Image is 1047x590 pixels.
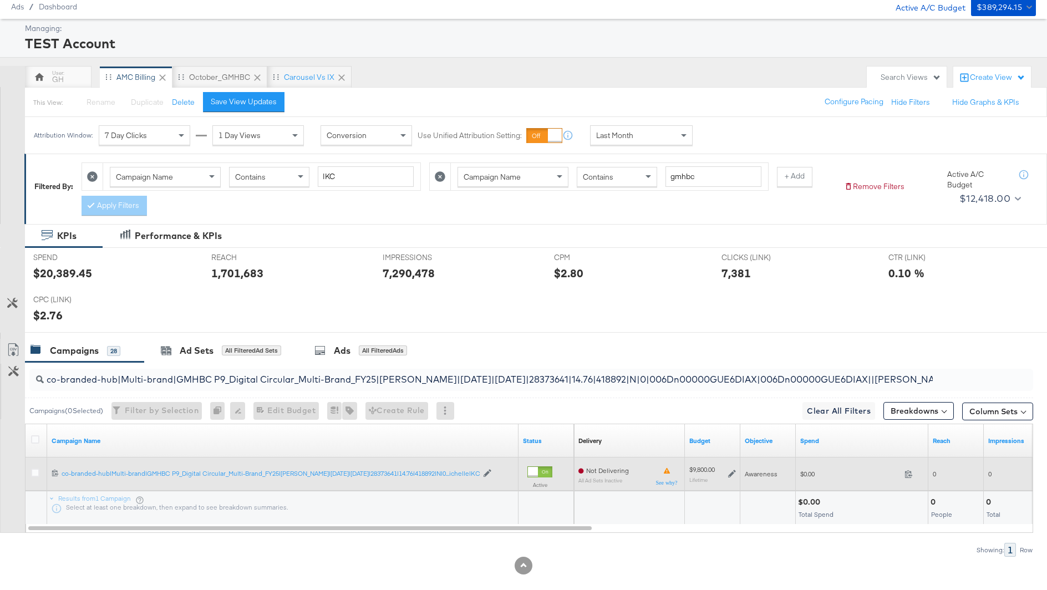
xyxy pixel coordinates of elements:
[383,265,435,281] div: 7,290,478
[52,74,64,85] div: GH
[116,72,155,83] div: AMC Billing
[955,190,1023,207] button: $12,418.00
[211,265,263,281] div: 1,701,683
[988,436,1035,445] a: The number of times your ad was served. On mobile apps an ad is counted as served the first time ...
[116,172,173,182] span: Campaign Name
[554,265,583,281] div: $2.80
[777,167,812,187] button: + Add
[33,307,63,323] div: $2.76
[383,252,466,263] span: IMPRESSIONS
[327,130,367,140] span: Conversion
[62,469,477,479] a: co-branded-hub|Multi-brand|GMHBC P9_Digital Circular_Multi-Brand_FY25|[PERSON_NAME]|[DATE]|[DATE]...
[178,74,184,80] div: Drag to reorder tab
[817,92,891,112] button: Configure Pacing
[578,477,629,484] sub: All Ad Sets Inactive
[883,402,954,420] button: Breakdowns
[745,436,791,445] a: Your campaign's objective.
[689,436,736,445] a: The maximum amount you're willing to spend on your ads, on average each day or over the lifetime ...
[33,131,93,139] div: Attribution Window:
[135,230,222,242] div: Performance & KPIs
[583,172,613,182] span: Contains
[689,476,708,483] sub: Lifetime
[211,96,277,107] div: Save View Updates
[888,265,924,281] div: 0.10 %
[931,510,952,518] span: People
[210,402,230,420] div: 0
[881,72,941,83] div: Search Views
[745,470,777,478] span: Awareness
[273,74,279,80] div: Drag to reorder tab
[987,510,1000,518] span: Total
[959,190,1010,207] div: $12,418.00
[798,497,824,507] div: $0.00
[800,470,900,478] span: $0.00
[44,364,941,386] input: Search Campaigns by Name, ID or Objective
[689,465,715,474] div: $9,800.00
[34,181,73,192] div: Filtered By:
[203,92,284,112] button: Save View Updates
[970,72,1025,83] div: Create View
[107,346,120,356] div: 28
[50,344,99,357] div: Campaigns
[933,436,979,445] a: The number of people your ad was served to.
[931,497,939,507] div: 0
[29,406,103,416] div: Campaigns ( 0 Selected)
[418,130,522,141] label: Use Unified Attribution Setting:
[596,130,633,140] span: Last Month
[1004,543,1016,557] div: 1
[218,130,261,140] span: 1 Day Views
[523,436,570,445] a: Shows the current state of your Ad Campaign.
[11,2,24,11] span: Ads
[105,130,147,140] span: 7 Day Clicks
[33,265,92,281] div: $20,389.45
[25,23,1033,34] div: Managing:
[665,166,761,187] input: Enter a search term
[977,1,1022,14] div: $389,294.15
[891,97,930,108] button: Hide Filters
[464,172,521,182] span: Campaign Name
[39,2,77,11] a: Dashboard
[180,344,214,357] div: Ad Sets
[888,252,972,263] span: CTR (LINK)
[25,34,1033,53] div: TEST Account
[334,344,350,357] div: Ads
[554,252,637,263] span: CPM
[578,436,602,445] a: Reflects the ability of your Ad Campaign to achieve delivery based on ad states, schedule and bud...
[87,97,115,107] span: Rename
[988,470,992,478] span: 0
[359,345,407,355] div: All Filtered Ads
[578,436,602,445] div: Delivery
[284,72,334,83] div: Carousel vs IX
[52,436,514,445] a: Your campaign name.
[57,230,77,242] div: KPIs
[318,166,414,187] input: Enter a search term
[211,252,294,263] span: REACH
[986,497,994,507] div: 0
[933,470,936,478] span: 0
[222,345,281,355] div: All Filtered Ad Sets
[721,252,805,263] span: CLICKS (LINK)
[586,466,629,475] span: Not Delivering
[952,97,1019,108] button: Hide Graphs & KPIs
[235,172,266,182] span: Contains
[33,294,116,305] span: CPC (LINK)
[800,436,924,445] a: The total amount spent to date.
[24,2,39,11] span: /
[802,402,875,420] button: Clear All Filters
[131,97,164,107] span: Duplicate
[844,181,904,192] button: Remove Filters
[976,546,1004,554] div: Showing:
[947,169,1008,190] div: Active A/C Budget
[962,403,1033,420] button: Column Sets
[33,98,63,107] div: This View:
[807,404,871,418] span: Clear All Filters
[33,252,116,263] span: SPEND
[527,481,552,489] label: Active
[799,510,833,518] span: Total Spend
[189,72,250,83] div: October_GMHBC
[1019,546,1033,554] div: Row
[105,74,111,80] div: Drag to reorder tab
[172,97,195,108] button: Delete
